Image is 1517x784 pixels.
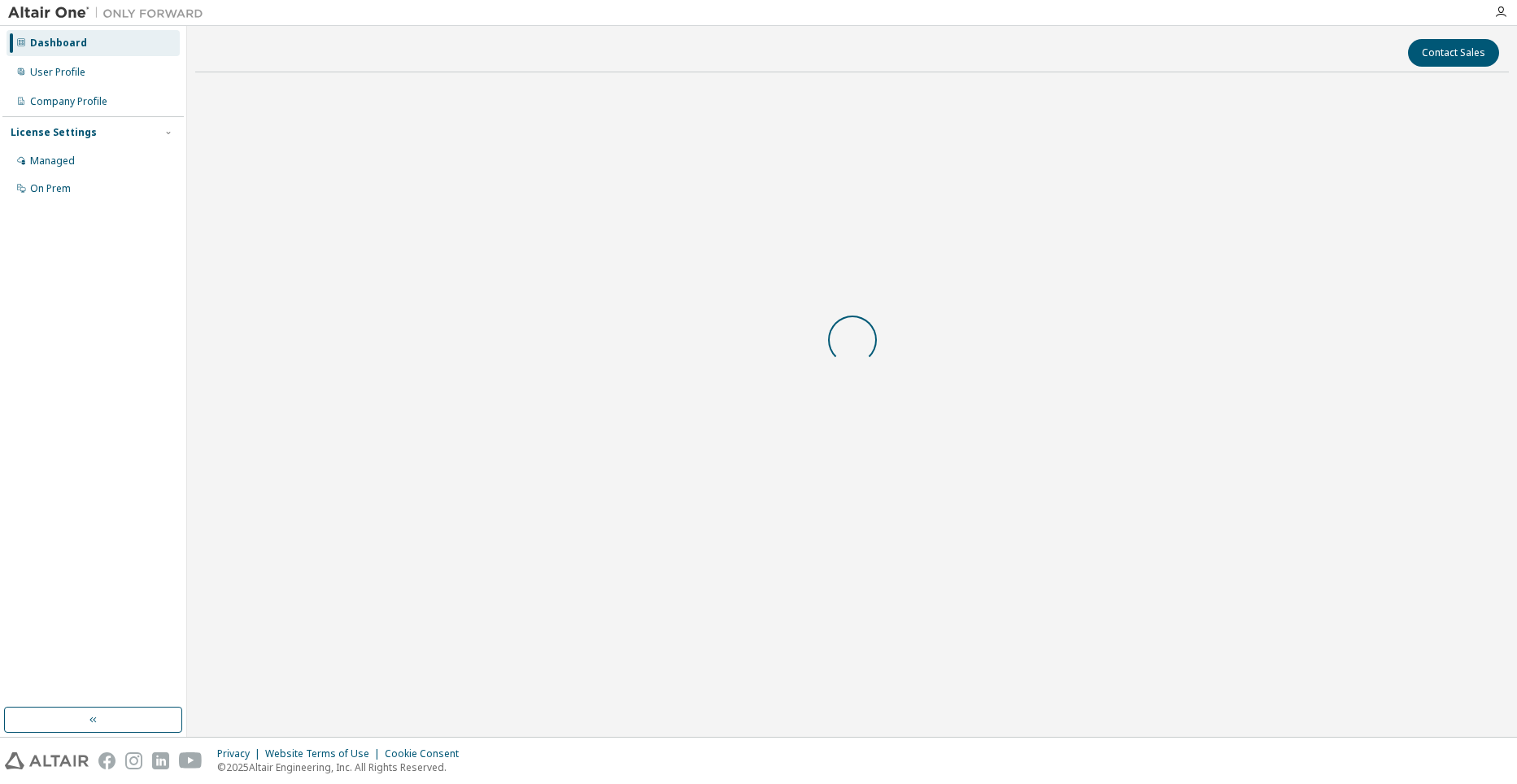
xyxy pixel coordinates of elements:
div: Company Profile [30,95,107,108]
p: © 2025 Altair Engineering, Inc. All Rights Reserved. [217,760,469,774]
img: facebook.svg [98,752,116,769]
button: Contact Sales [1408,39,1499,67]
div: Dashboard [30,37,87,50]
img: youtube.svg [179,752,203,769]
div: On Prem [30,182,71,195]
img: altair_logo.svg [5,752,89,769]
img: Altair One [8,5,211,21]
img: linkedin.svg [152,752,169,769]
div: Privacy [217,747,265,760]
div: Managed [30,155,75,168]
div: Cookie Consent [385,747,469,760]
div: Website Terms of Use [265,747,385,760]
img: instagram.svg [125,752,142,769]
div: User Profile [30,66,85,79]
div: License Settings [11,126,97,139]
